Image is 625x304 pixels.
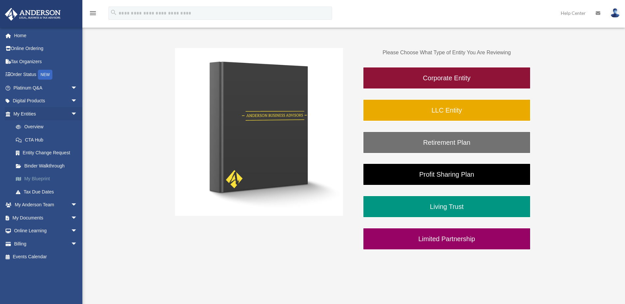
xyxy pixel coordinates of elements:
[71,224,84,238] span: arrow_drop_down
[38,70,52,80] div: NEW
[71,198,84,212] span: arrow_drop_down
[363,99,531,121] a: LLC Entity
[5,250,87,264] a: Events Calendar
[9,133,87,146] a: CTA Hub
[5,224,87,238] a: Online Learningarrow_drop_down
[3,8,63,21] img: Anderson Advisors Platinum Portal
[5,211,87,224] a: My Documentsarrow_drop_down
[5,107,87,120] a: My Entitiesarrow_drop_down
[71,94,84,108] span: arrow_drop_down
[363,163,531,186] a: Profit Sharing Plan
[363,195,531,218] a: Living Trust
[363,48,531,57] p: Please Choose What Type of Entity You Are Reviewing
[71,107,84,121] span: arrow_drop_down
[71,211,84,225] span: arrow_drop_down
[9,172,87,186] a: My Blueprint
[5,81,87,94] a: Platinum Q&Aarrow_drop_down
[89,9,97,17] i: menu
[363,131,531,154] a: Retirement Plan
[110,9,117,16] i: search
[71,237,84,251] span: arrow_drop_down
[71,81,84,95] span: arrow_drop_down
[5,198,87,212] a: My Anderson Teamarrow_drop_down
[610,8,620,18] img: User Pic
[9,120,87,134] a: Overview
[9,146,87,160] a: Entity Change Request
[5,68,87,82] a: Order StatusNEW
[5,94,87,108] a: Digital Productsarrow_drop_down
[363,228,531,250] a: Limited Partnership
[89,12,97,17] a: menu
[5,29,87,42] a: Home
[5,55,87,68] a: Tax Organizers
[5,42,87,55] a: Online Ordering
[9,159,84,172] a: Binder Walkthrough
[9,185,87,198] a: Tax Due Dates
[363,67,531,89] a: Corporate Entity
[5,237,87,250] a: Billingarrow_drop_down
